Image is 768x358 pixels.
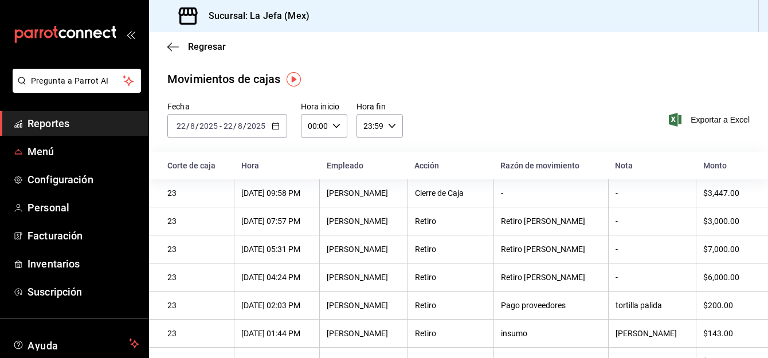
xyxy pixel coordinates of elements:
div: [PERSON_NAME] [616,329,689,338]
span: / [195,121,199,131]
div: $6,000.00 [703,273,750,282]
th: Corte de caja [149,152,234,179]
button: Exportar a Excel [671,113,750,127]
th: Acción [407,152,493,179]
div: [DATE] 04:24 PM [241,273,312,282]
span: / [243,121,246,131]
span: Menú [28,144,139,159]
div: [PERSON_NAME] [327,329,401,338]
label: Fecha [167,103,287,111]
label: Hora inicio [301,103,347,111]
div: 23 [167,329,227,338]
span: Configuración [28,172,139,187]
div: Retiro [415,329,487,338]
div: Retiro [PERSON_NAME] [501,273,601,282]
div: - [616,188,689,198]
div: [DATE] 05:31 PM [241,245,312,254]
img: Tooltip marker [287,72,301,86]
button: Regresar [167,41,226,52]
div: Retiro [PERSON_NAME] [501,245,601,254]
span: Pregunta a Parrot AI [31,75,123,87]
span: Suscripción [28,284,139,300]
div: insumo [501,329,601,338]
div: [PERSON_NAME] [327,301,401,310]
div: $200.00 [703,301,750,310]
div: Retiro [415,301,487,310]
div: 23 [167,188,227,198]
input: ---- [199,121,218,131]
input: ---- [246,121,266,131]
span: / [233,121,237,131]
a: Pregunta a Parrot AI [8,83,141,95]
div: - [616,273,689,282]
div: Pago proveedores [501,301,601,310]
input: -- [190,121,195,131]
input: -- [237,121,243,131]
div: $7,000.00 [703,245,750,254]
th: Nota [608,152,696,179]
div: Movimientos de cajas [167,70,281,88]
div: tortilla palida [616,301,689,310]
span: Personal [28,200,139,215]
div: - [616,217,689,226]
div: [PERSON_NAME] [327,273,401,282]
div: $143.00 [703,329,750,338]
span: Regresar [188,41,226,52]
div: $3,000.00 [703,217,750,226]
div: [PERSON_NAME] [327,188,401,198]
span: / [186,121,190,131]
div: 23 [167,301,227,310]
h3: Sucursal: La Jefa (Mex) [199,9,309,23]
span: Facturación [28,228,139,243]
div: [DATE] 07:57 PM [241,217,312,226]
input: -- [223,121,233,131]
div: Retiro [415,273,487,282]
div: Cierre de Caja [415,188,487,198]
span: Ayuda [28,337,124,351]
span: - [220,121,222,131]
div: Retiro [415,245,487,254]
th: Monto [696,152,768,179]
label: Hora fin [356,103,403,111]
div: Retiro [415,217,487,226]
div: 23 [167,217,227,226]
div: [DATE] 09:58 PM [241,188,312,198]
div: Retiro [PERSON_NAME] [501,217,601,226]
th: Razón de movimiento [493,152,608,179]
span: Inventarios [28,256,139,272]
div: [DATE] 01:44 PM [241,329,312,338]
th: Hora [234,152,320,179]
input: -- [176,121,186,131]
th: Empleado [320,152,408,179]
div: 23 [167,273,227,282]
div: [DATE] 02:03 PM [241,301,312,310]
button: open_drawer_menu [126,30,135,39]
div: [PERSON_NAME] [327,245,401,254]
div: - [501,188,601,198]
span: Reportes [28,116,139,131]
div: - [616,245,689,254]
div: [PERSON_NAME] [327,217,401,226]
div: 23 [167,245,227,254]
button: Pregunta a Parrot AI [13,69,141,93]
div: $3,447.00 [703,188,750,198]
